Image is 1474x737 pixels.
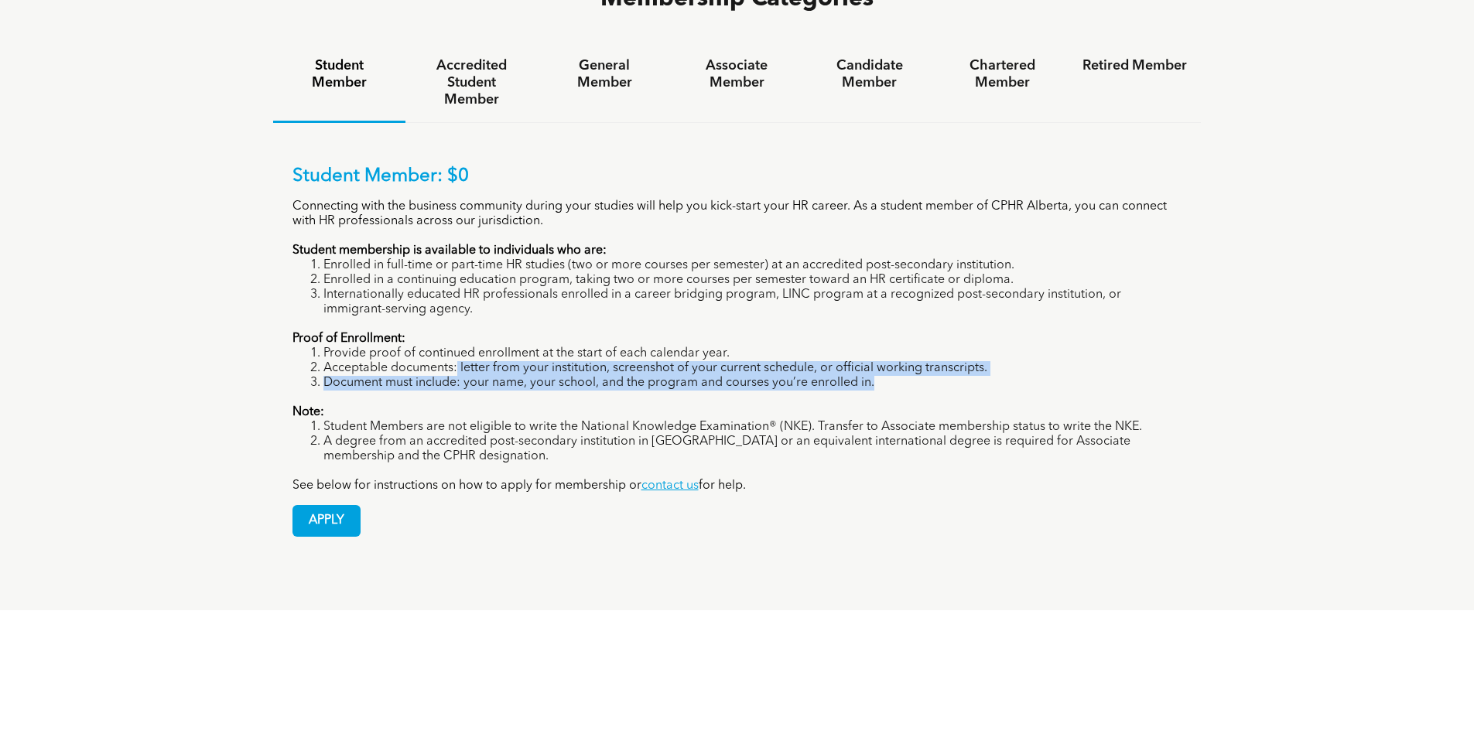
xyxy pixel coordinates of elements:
[1082,57,1187,74] h4: Retired Member
[293,506,360,536] span: APPLY
[292,165,1182,188] p: Student Member: $0
[323,346,1182,361] li: Provide proof of continued enrollment at the start of each calendar year.
[292,479,1182,493] p: See below for instructions on how to apply for membership or for help.
[292,333,405,345] strong: Proof of Enrollment:
[292,244,607,257] strong: Student membership is available to individuals who are:
[323,376,1182,391] li: Document must include: your name, your school, and the program and courses you’re enrolled in.
[292,406,324,418] strong: Note:
[685,57,789,91] h4: Associate Member
[950,57,1055,91] h4: Chartered Member
[323,361,1182,376] li: Acceptable documents: letter from your institution, screenshot of your current schedule, or offic...
[292,505,361,537] a: APPLY
[323,420,1182,435] li: Student Members are not eligible to write the National Knowledge Examination® (NKE). Transfer to ...
[323,288,1182,317] li: Internationally educated HR professionals enrolled in a career bridging program, LINC program at ...
[552,57,656,91] h4: General Member
[323,435,1182,464] li: A degree from an accredited post-secondary institution in [GEOGRAPHIC_DATA] or an equivalent inte...
[292,200,1182,229] p: Connecting with the business community during your studies will help you kick-start your HR caree...
[287,57,392,91] h4: Student Member
[641,479,699,492] a: contact us
[419,57,524,108] h4: Accredited Student Member
[817,57,922,91] h4: Candidate Member
[323,258,1182,273] li: Enrolled in full-time or part-time HR studies (two or more courses per semester) at an accredited...
[323,273,1182,288] li: Enrolled in a continuing education program, taking two or more courses per semester toward an HR ...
